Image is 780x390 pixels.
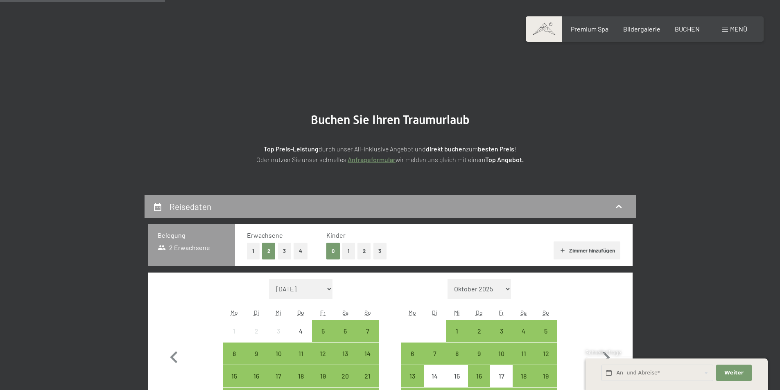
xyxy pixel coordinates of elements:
h2: Reisedaten [170,201,211,212]
h3: Belegung [158,231,225,240]
abbr: Dienstag [432,309,437,316]
abbr: Sonntag [543,309,549,316]
div: 8 [447,350,467,371]
a: Anfrageformular [348,156,396,163]
button: 2 [357,243,371,259]
div: 3 [491,328,511,348]
span: Erwachsene [247,231,283,239]
span: 2 Erwachsene [158,243,210,252]
abbr: Mittwoch [454,309,460,316]
div: Anreise möglich [356,320,378,342]
abbr: Samstag [520,309,527,316]
div: Anreise nicht möglich [245,320,267,342]
button: 4 [294,243,307,259]
div: Fri Sep 05 2025 [312,320,334,342]
div: Sun Sep 21 2025 [356,365,378,387]
div: 7 [425,350,445,371]
div: Anreise nicht möglich [290,320,312,342]
div: 1 [447,328,467,348]
div: Anreise möglich [267,365,289,387]
div: Anreise möglich [535,365,557,387]
div: Wed Oct 01 2025 [446,320,468,342]
div: 2 [469,328,489,348]
div: Sun Sep 07 2025 [356,320,378,342]
div: Anreise möglich [245,365,267,387]
div: Sun Oct 12 2025 [535,343,557,365]
div: Anreise nicht möglich [424,365,446,387]
div: Sat Sep 06 2025 [334,320,356,342]
div: 2 [246,328,267,348]
div: Tue Oct 14 2025 [424,365,446,387]
div: Sun Sep 14 2025 [356,343,378,365]
div: Anreise nicht möglich [267,320,289,342]
div: Anreise möglich [401,343,423,365]
div: Anreise möglich [290,365,312,387]
div: Anreise möglich [446,343,468,365]
div: Thu Sep 04 2025 [290,320,312,342]
strong: besten Preis [478,145,514,153]
span: Weiter [724,369,744,376]
abbr: Sonntag [364,309,371,316]
div: 4 [513,328,534,348]
div: Mon Oct 06 2025 [401,343,423,365]
div: Anreise möglich [468,343,490,365]
strong: Top Preis-Leistung [264,145,319,153]
button: 3 [373,243,387,259]
div: Anreise möglich [401,365,423,387]
a: Bildergalerie [623,25,660,33]
span: Menü [730,25,747,33]
abbr: Dienstag [254,309,259,316]
div: 3 [268,328,289,348]
div: Wed Oct 15 2025 [446,365,468,387]
div: Anreise möglich [312,343,334,365]
div: Tue Sep 16 2025 [245,365,267,387]
div: Fri Oct 10 2025 [490,343,512,365]
span: Buchen Sie Ihren Traumurlaub [311,113,470,127]
div: Thu Oct 02 2025 [468,320,490,342]
div: Thu Oct 16 2025 [468,365,490,387]
div: 11 [291,350,311,371]
div: Anreise möglich [490,320,512,342]
div: Sat Sep 13 2025 [334,343,356,365]
div: 12 [313,350,333,371]
button: 1 [342,243,355,259]
div: Wed Sep 10 2025 [267,343,289,365]
div: 10 [491,350,511,371]
div: Fri Oct 17 2025 [490,365,512,387]
abbr: Donnerstag [297,309,304,316]
button: 2 [262,243,276,259]
div: Thu Oct 09 2025 [468,343,490,365]
abbr: Montag [231,309,238,316]
div: Anreise möglich [334,320,356,342]
div: Anreise möglich [490,343,512,365]
div: Thu Sep 18 2025 [290,365,312,387]
div: Anreise möglich [356,365,378,387]
div: Fri Sep 12 2025 [312,343,334,365]
div: Anreise nicht möglich [490,365,512,387]
div: Mon Oct 13 2025 [401,365,423,387]
div: Tue Sep 09 2025 [245,343,267,365]
span: Schnellanfrage [586,349,621,356]
button: Weiter [716,365,751,381]
div: Mon Sep 15 2025 [223,365,245,387]
div: 1 [224,328,244,348]
div: Anreise möglich [535,343,557,365]
div: Sun Oct 19 2025 [535,365,557,387]
div: Mon Sep 08 2025 [223,343,245,365]
div: 11 [513,350,534,371]
div: Sat Oct 18 2025 [513,365,535,387]
div: Anreise möglich [245,343,267,365]
abbr: Mittwoch [276,309,281,316]
div: 14 [357,350,378,371]
span: Kinder [326,231,346,239]
div: 13 [335,350,355,371]
a: Premium Spa [571,25,608,33]
div: Fri Oct 03 2025 [490,320,512,342]
p: durch unser All-inklusive Angebot und zum ! Oder nutzen Sie unser schnelles wir melden uns gleich... [185,144,595,165]
div: 6 [402,350,423,371]
button: 0 [326,243,340,259]
div: Anreise nicht möglich [223,320,245,342]
abbr: Samstag [342,309,348,316]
